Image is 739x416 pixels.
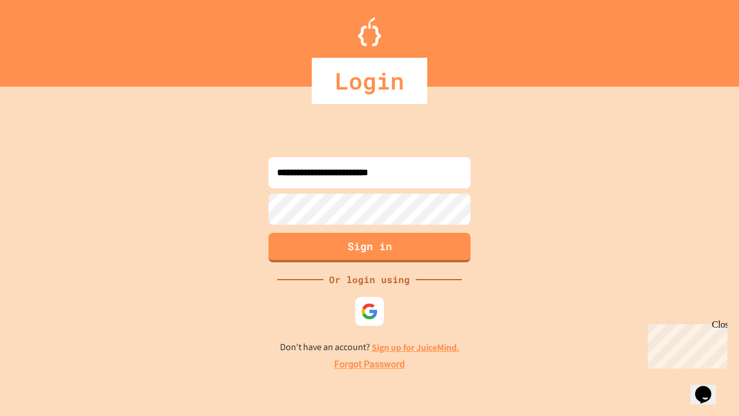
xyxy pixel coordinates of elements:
img: Logo.svg [358,17,381,46]
iframe: chat widget [691,370,727,404]
div: Login [312,58,427,104]
iframe: chat widget [643,320,727,369]
a: Sign up for JuiceMind. [372,341,460,354]
div: Chat with us now!Close [5,5,80,73]
a: Forgot Password [334,358,405,372]
img: google-icon.svg [361,303,378,320]
p: Don't have an account? [280,340,460,355]
div: Or login using [323,273,416,287]
button: Sign in [268,233,471,262]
